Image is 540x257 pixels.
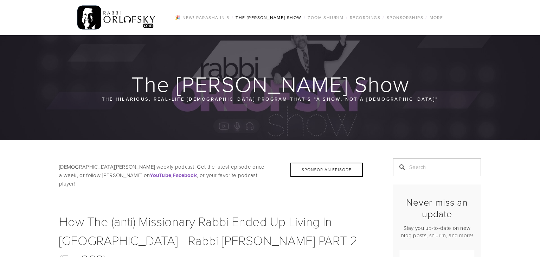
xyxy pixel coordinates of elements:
[59,163,375,188] p: [DEMOGRAPHIC_DATA][PERSON_NAME] weekly podcast! Get the latest episode once a week, or follow [PE...
[232,14,233,20] span: /
[59,73,482,95] h1: The [PERSON_NAME] Show
[425,14,427,20] span: /
[385,13,425,22] a: Sponsorships
[290,163,363,177] div: Sponsor an Episode
[382,14,384,20] span: /
[346,14,348,20] span: /
[173,171,197,179] a: Facebook
[304,14,306,20] span: /
[427,13,445,22] a: More
[393,158,481,176] input: Search
[399,196,475,219] h2: Never miss an update
[306,13,346,22] a: Zoom Shiurim
[348,13,382,22] a: Recordings
[399,224,475,239] p: Stay you up-to-date on new blog posts, shiurim, and more!
[233,13,304,22] a: The [PERSON_NAME] Show
[173,13,231,22] a: 🎉 NEW! Parasha in 5
[101,95,439,103] p: The hilarious, real-life [DEMOGRAPHIC_DATA] program that’s “a show, not a [DEMOGRAPHIC_DATA]“
[77,4,156,31] img: RabbiOrlofsky.com
[150,171,171,179] a: YouTube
